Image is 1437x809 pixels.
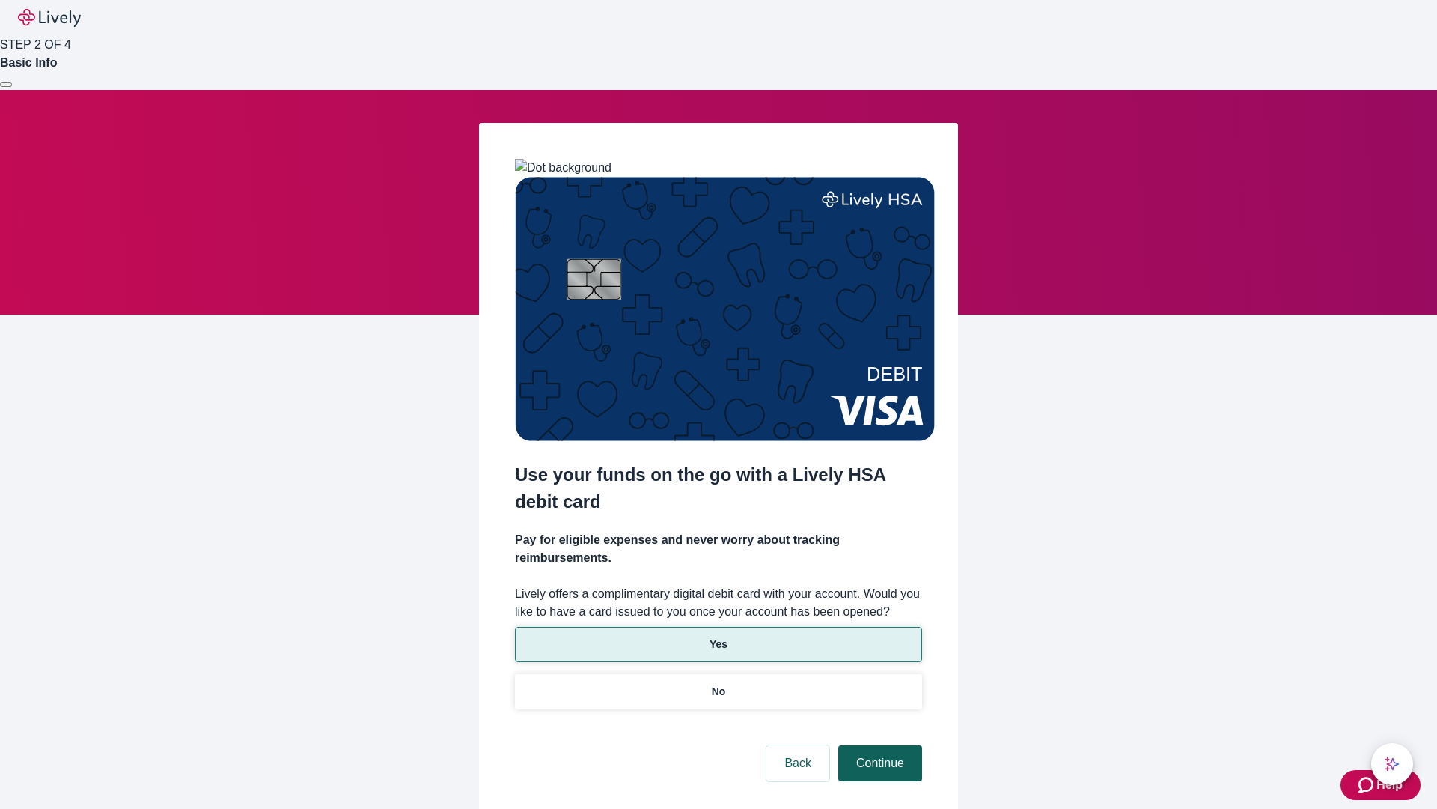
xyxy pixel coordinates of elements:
img: Debit card [515,177,935,441]
svg: Lively AI Assistant [1385,757,1400,772]
button: chat [1371,743,1413,785]
img: Lively [18,9,81,27]
svg: Zendesk support icon [1358,776,1376,794]
button: Yes [515,627,922,662]
h2: Use your funds on the go with a Lively HSA debit card [515,461,922,515]
button: No [515,674,922,709]
img: Dot background [515,159,611,177]
button: Back [766,745,829,781]
button: Zendesk support iconHelp [1340,770,1421,800]
label: Lively offers a complimentary digital debit card with your account. Would you like to have a card... [515,585,922,621]
span: Help [1376,776,1403,794]
p: No [712,684,726,700]
button: Continue [838,745,922,781]
p: Yes [710,637,727,652]
h4: Pay for eligible expenses and never worry about tracking reimbursements. [515,531,922,567]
